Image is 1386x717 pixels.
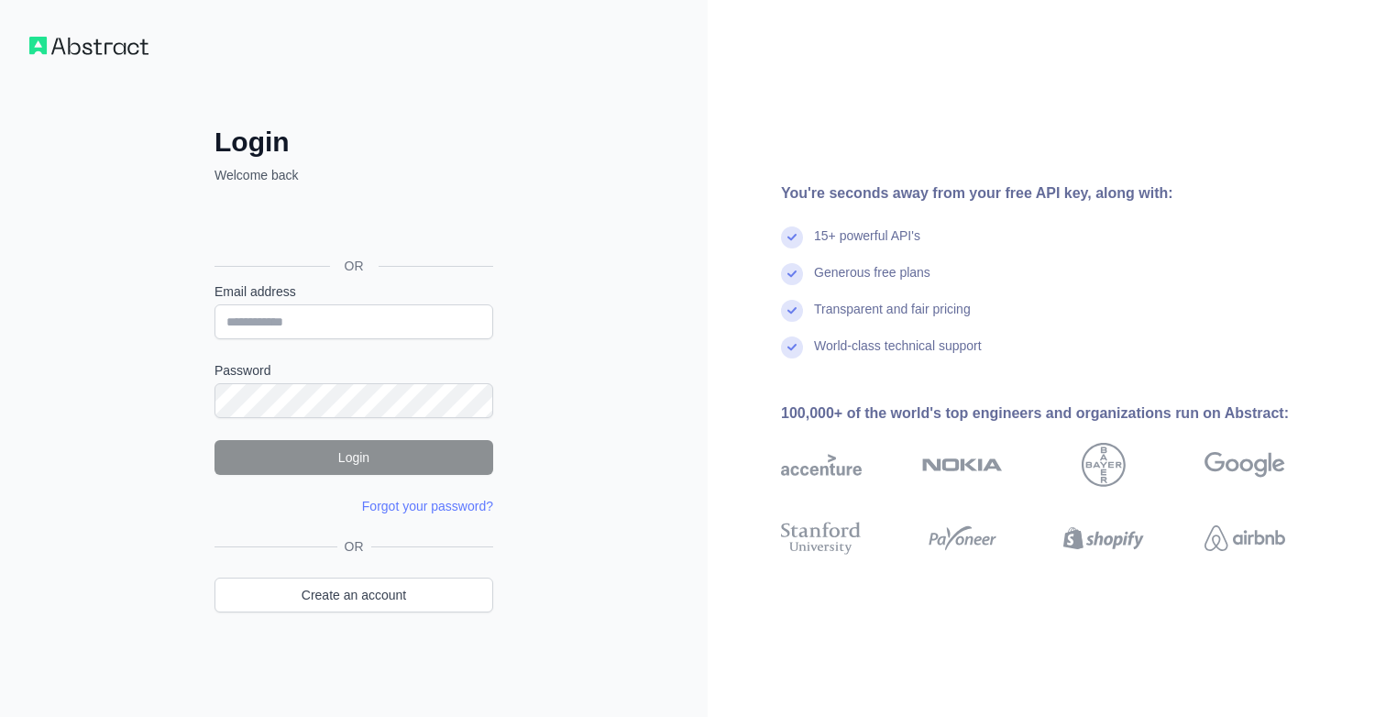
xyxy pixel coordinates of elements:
div: 100,000+ of the world's top engineers and organizations run on Abstract: [781,403,1344,425]
iframe: Botão "Fazer login com o Google" [205,204,499,245]
button: Login [214,440,493,475]
h2: Login [214,126,493,159]
img: google [1204,443,1285,487]
img: stanford university [781,518,862,558]
div: Generous free plans [814,263,930,300]
label: Email address [214,282,493,301]
p: Welcome back [214,166,493,184]
a: Create an account [214,578,493,612]
a: Forgot your password? [362,499,493,513]
div: You're seconds away from your free API key, along with: [781,182,1344,204]
img: check mark [781,300,803,322]
img: shopify [1063,518,1144,558]
img: nokia [922,443,1003,487]
div: Transparent and fair pricing [814,300,971,336]
div: 15+ powerful API's [814,226,920,263]
img: Workflow [29,37,148,55]
img: check mark [781,336,803,358]
img: check mark [781,226,803,248]
div: World-class technical support [814,336,982,373]
img: airbnb [1204,518,1285,558]
span: OR [337,537,371,556]
img: payoneer [922,518,1003,558]
label: Password [214,361,493,380]
img: check mark [781,263,803,285]
img: accenture [781,443,862,487]
img: bayer [1082,443,1126,487]
span: OR [330,257,379,275]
